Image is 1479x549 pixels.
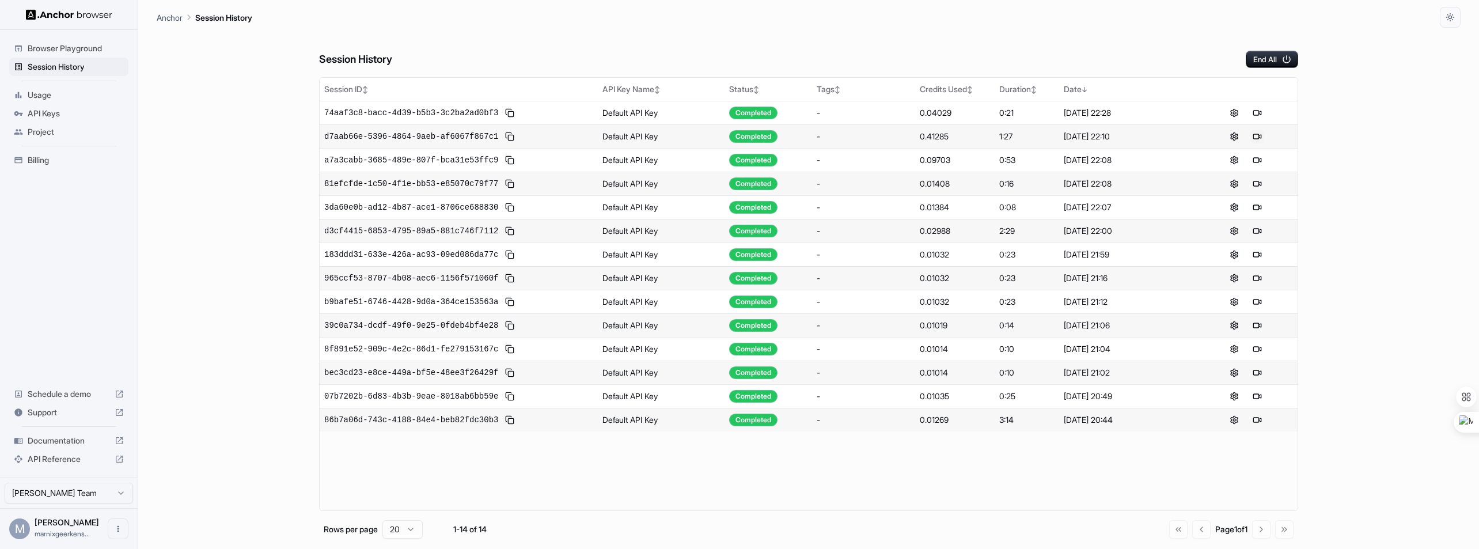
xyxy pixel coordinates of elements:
[28,407,110,418] span: Support
[817,320,911,331] div: -
[729,84,807,95] div: Status
[729,390,778,403] div: Completed
[1064,107,1189,119] div: [DATE] 22:28
[1064,178,1189,190] div: [DATE] 22:08
[28,435,110,446] span: Documentation
[28,453,110,465] span: API Reference
[920,225,990,237] div: 0.02988
[729,296,778,308] div: Completed
[967,85,973,94] span: ↕
[1031,85,1037,94] span: ↕
[598,101,725,124] td: Default API Key
[1064,225,1189,237] div: [DATE] 22:00
[28,108,124,119] span: API Keys
[999,84,1055,95] div: Duration
[729,366,778,379] div: Completed
[598,384,725,408] td: Default API Key
[835,85,840,94] span: ↕
[920,296,990,308] div: 0.01032
[598,219,725,243] td: Default API Key
[999,367,1055,378] div: 0:10
[598,313,725,337] td: Default API Key
[598,266,725,290] td: Default API Key
[324,225,498,237] span: d3cf4415-6853-4795-89a5-881c746f7112
[602,84,720,95] div: API Key Name
[920,84,990,95] div: Credits Used
[1064,296,1189,308] div: [DATE] 21:12
[598,290,725,313] td: Default API Key
[817,131,911,142] div: -
[999,131,1055,142] div: 1:27
[999,343,1055,355] div: 0:10
[9,431,128,450] div: Documentation
[1064,202,1189,213] div: [DATE] 22:07
[28,61,124,73] span: Session History
[9,518,30,539] div: M
[9,450,128,468] div: API Reference
[1064,154,1189,166] div: [DATE] 22:08
[1064,272,1189,284] div: [DATE] 21:16
[920,249,990,260] div: 0.01032
[35,529,90,538] span: marnixgeerkens@gmail.com
[729,130,778,143] div: Completed
[729,107,778,119] div: Completed
[920,202,990,213] div: 0.01384
[1246,51,1298,68] button: End All
[817,154,911,166] div: -
[324,131,498,142] span: d7aab66e-5396-4864-9aeb-af6067f867c1
[324,367,498,378] span: bec3cd23-e8ce-449a-bf5e-48ee3f26429f
[920,107,990,119] div: 0.04029
[999,320,1055,331] div: 0:14
[598,195,725,219] td: Default API Key
[654,85,660,94] span: ↕
[324,320,498,331] span: 39c0a734-dcdf-49f0-9e25-0fdeb4bf4e28
[319,51,392,68] h6: Session History
[9,123,128,141] div: Project
[920,154,990,166] div: 0.09703
[999,178,1055,190] div: 0:16
[817,272,911,284] div: -
[28,43,124,54] span: Browser Playground
[729,414,778,426] div: Completed
[441,524,499,535] div: 1-14 of 14
[817,343,911,355] div: -
[1064,84,1189,95] div: Date
[598,361,725,384] td: Default API Key
[9,385,128,403] div: Schedule a demo
[195,12,252,24] p: Session History
[362,85,368,94] span: ↕
[9,39,128,58] div: Browser Playground
[817,367,911,378] div: -
[817,249,911,260] div: -
[817,225,911,237] div: -
[729,201,778,214] div: Completed
[753,85,759,94] span: ↕
[999,225,1055,237] div: 2:29
[598,124,725,148] td: Default API Key
[999,154,1055,166] div: 0:53
[817,296,911,308] div: -
[817,391,911,402] div: -
[1064,414,1189,426] div: [DATE] 20:44
[920,178,990,190] div: 0.01408
[999,272,1055,284] div: 0:23
[28,126,124,138] span: Project
[9,104,128,123] div: API Keys
[1064,131,1189,142] div: [DATE] 22:10
[157,11,252,24] nav: breadcrumb
[324,202,498,213] span: 3da60e0b-ad12-4b87-ace1-8706ce688830
[9,403,128,422] div: Support
[28,89,124,101] span: Usage
[729,272,778,285] div: Completed
[1064,391,1189,402] div: [DATE] 20:49
[729,319,778,332] div: Completed
[1082,85,1087,94] span: ↓
[1064,343,1189,355] div: [DATE] 21:04
[920,131,990,142] div: 0.41285
[35,517,99,527] span: Marnix Geerkens
[999,296,1055,308] div: 0:23
[729,343,778,355] div: Completed
[324,414,498,426] span: 86b7a06d-743c-4188-84e4-beb82fdc30b3
[324,391,498,402] span: 07b7202b-6d83-4b3b-9eae-8018ab6bb59e
[324,524,378,535] p: Rows per page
